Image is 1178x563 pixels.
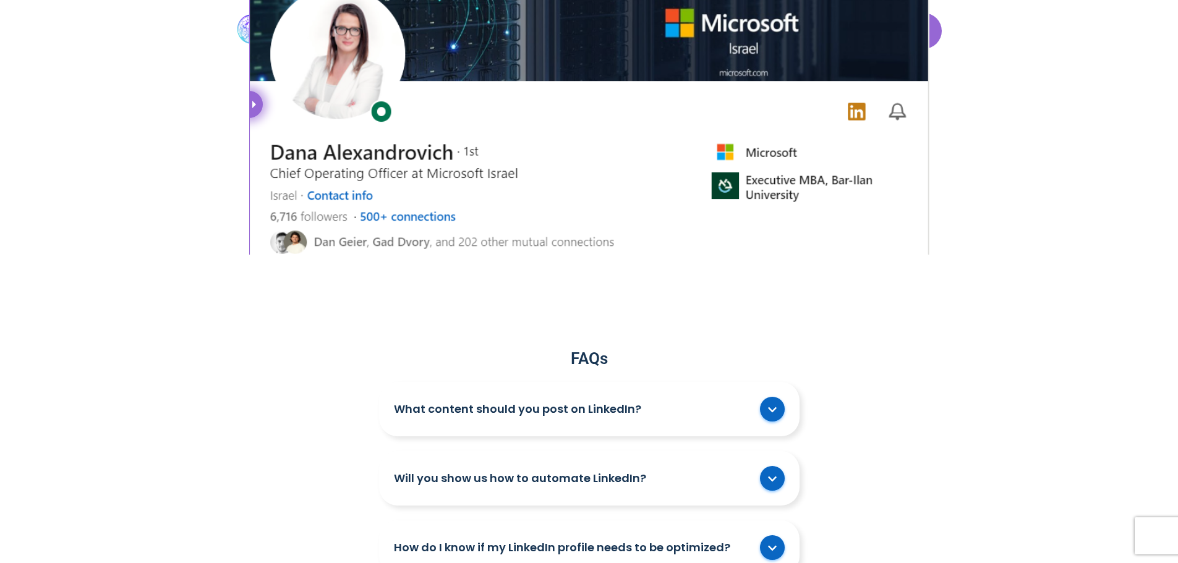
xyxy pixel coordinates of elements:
[379,382,800,436] div: What content should you post on LinkedIn?
[379,347,800,370] h2: FAQs
[394,540,754,555] a: How do I know if my LinkedIn profile needs to be optimized?
[394,401,754,417] a: What content should you post on LinkedIn?
[394,470,754,486] a: Will you show us how to automate LinkedIn?
[379,451,800,506] div: Will you show us how to automate LinkedIn?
